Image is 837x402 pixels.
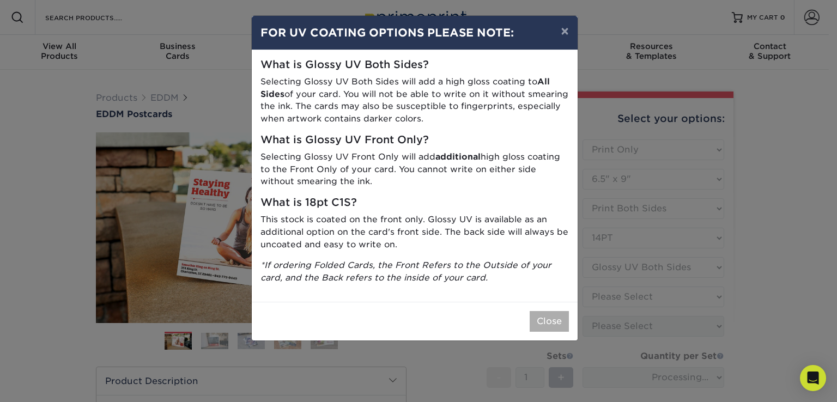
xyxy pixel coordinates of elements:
p: Selecting Glossy UV Both Sides will add a high gloss coating to of your card. You will not be abl... [260,76,569,125]
h5: What is Glossy UV Both Sides? [260,59,569,71]
button: Close [530,311,569,332]
h4: FOR UV COATING OPTIONS PLEASE NOTE: [260,25,569,41]
i: *If ordering Folded Cards, the Front Refers to the Outside of your card, and the Back refers to t... [260,260,551,283]
h5: What is Glossy UV Front Only? [260,134,569,147]
button: × [552,16,577,46]
p: This stock is coated on the front only. Glossy UV is available as an additional option on the car... [260,214,569,251]
div: Open Intercom Messenger [800,365,826,391]
strong: All Sides [260,76,550,99]
strong: additional [435,151,481,162]
h5: What is 18pt C1S? [260,197,569,209]
p: Selecting Glossy UV Front Only will add high gloss coating to the Front Only of your card. You ca... [260,151,569,188]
